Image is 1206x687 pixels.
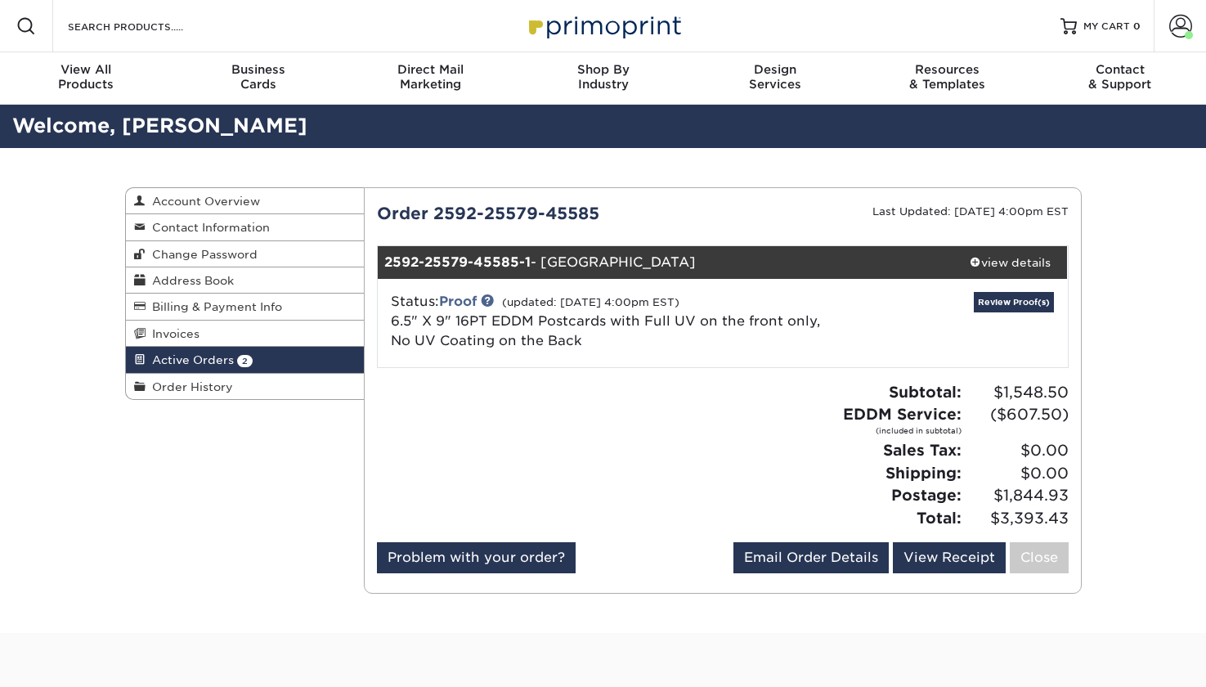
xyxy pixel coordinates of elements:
[126,321,365,347] a: Invoices
[146,380,233,393] span: Order History
[146,221,270,234] span: Contact Information
[917,509,962,527] strong: Total:
[344,62,517,92] div: Marketing
[146,195,260,208] span: Account Overview
[843,425,962,437] small: (included in subtotal)
[391,313,820,348] a: 6.5" X 9" 16PT EDDM Postcards with Full UV on the front only, No UV Coating on the Back
[146,300,282,313] span: Billing & Payment Info
[974,292,1054,312] a: Review Proof(s)
[689,52,862,105] a: DesignServices
[1010,542,1069,573] a: Close
[173,62,345,77] span: Business
[522,8,685,43] img: Primoprint
[966,462,1069,485] span: $0.00
[126,188,365,214] a: Account Overview
[689,62,862,77] span: Design
[126,374,365,399] a: Order History
[1033,52,1206,105] a: Contact& Support
[872,205,1069,218] small: Last Updated: [DATE] 4:00pm EST
[862,62,1034,92] div: & Templates
[843,405,962,436] strong: EDDM Service:
[502,296,679,308] small: (updated: [DATE] 4:00pm EST)
[966,381,1069,404] span: $1,548.50
[378,246,953,279] div: - [GEOGRAPHIC_DATA]
[885,464,962,482] strong: Shipping:
[517,52,689,105] a: Shop ByIndustry
[966,507,1069,530] span: $3,393.43
[953,254,1068,271] div: view details
[517,62,689,77] span: Shop By
[126,241,365,267] a: Change Password
[862,52,1034,105] a: Resources& Templates
[883,441,962,459] strong: Sales Tax:
[146,274,234,287] span: Address Book
[237,355,253,367] span: 2
[889,383,962,401] strong: Subtotal:
[862,62,1034,77] span: Resources
[953,246,1068,279] a: view details
[126,214,365,240] a: Contact Information
[439,294,477,309] a: Proof
[1133,20,1141,32] span: 0
[66,16,226,36] input: SEARCH PRODUCTS.....
[146,353,234,366] span: Active Orders
[1033,62,1206,92] div: & Support
[173,62,345,92] div: Cards
[126,267,365,294] a: Address Book
[344,62,517,77] span: Direct Mail
[966,439,1069,462] span: $0.00
[126,347,365,373] a: Active Orders 2
[126,294,365,320] a: Billing & Payment Info
[1033,62,1206,77] span: Contact
[365,201,723,226] div: Order 2592-25579-45585
[344,52,517,105] a: Direct MailMarketing
[733,542,889,573] a: Email Order Details
[146,248,258,261] span: Change Password
[1083,20,1130,34] span: MY CART
[379,292,837,351] div: Status:
[891,486,962,504] strong: Postage:
[893,542,1006,573] a: View Receipt
[377,542,576,573] a: Problem with your order?
[384,254,531,270] strong: 2592-25579-45585-1
[517,62,689,92] div: Industry
[689,62,862,92] div: Services
[173,52,345,105] a: BusinessCards
[966,484,1069,507] span: $1,844.93
[966,403,1069,426] span: ($607.50)
[146,327,200,340] span: Invoices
